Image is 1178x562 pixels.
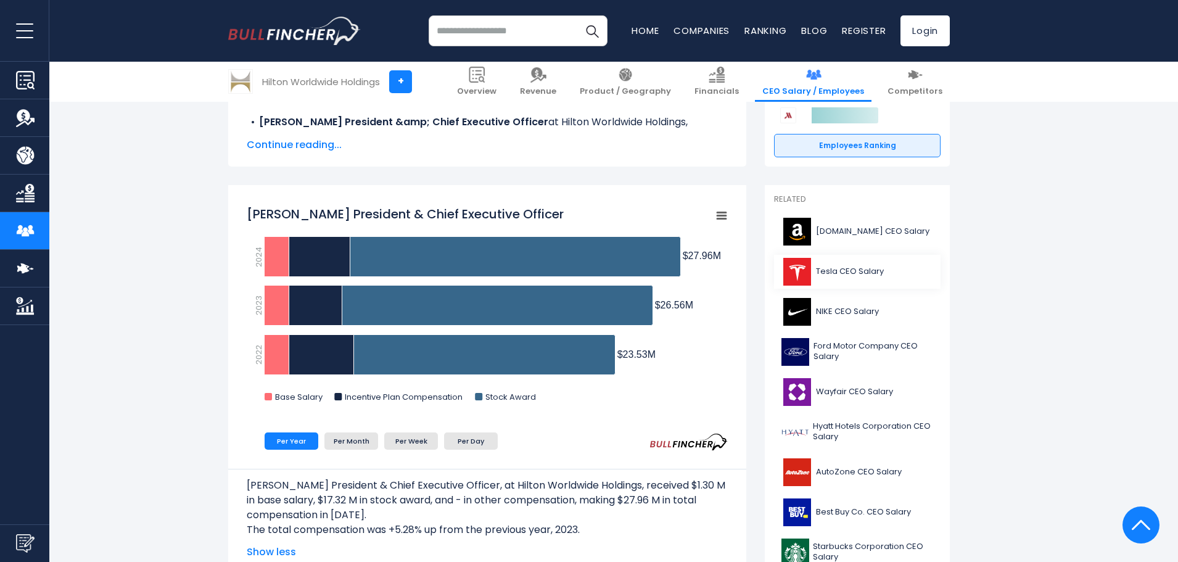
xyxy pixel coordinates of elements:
a: AutoZone CEO Salary [774,455,941,489]
span: Tesla CEO Salary [816,267,884,277]
img: bullfincher logo [228,17,361,45]
img: TSLA logo [781,258,812,286]
img: HLT logo [229,70,252,93]
a: CEO Salary / Employees [755,62,871,102]
span: CEO Salary / Employees [762,86,864,97]
a: Product / Geography [572,62,678,102]
text: 2023 [253,295,265,315]
text: Stock Award [485,391,536,403]
a: Best Buy Co. CEO Salary [774,495,941,529]
img: F logo [781,338,810,366]
text: 2024 [253,247,265,267]
img: H logo [781,418,809,446]
a: Revenue [513,62,564,102]
text: 2022 [253,345,265,365]
span: Hyatt Hotels Corporation CEO Salary [813,421,933,442]
img: AMZN logo [781,218,812,246]
tspan: [PERSON_NAME] President & Chief Executive Officer [247,205,564,223]
span: Financials [694,86,739,97]
a: Competitors [880,62,950,102]
a: Go to homepage [228,17,361,45]
a: Ford Motor Company CEO Salary [774,335,941,369]
img: Marriott International competitors logo [780,107,796,123]
li: Per Week [384,432,438,450]
a: Blog [801,24,827,37]
span: NIKE CEO Salary [816,307,879,317]
a: + [389,70,412,93]
span: Overview [457,86,496,97]
img: NKE logo [781,298,812,326]
tspan: $23.53M [617,349,656,360]
a: Hyatt Hotels Corporation CEO Salary [774,415,941,449]
svg: Christopher J. Nassetta President & Chief Executive Officer [247,199,728,415]
a: Tesla CEO Salary [774,255,941,289]
span: Product / Geography [580,86,671,97]
a: [DOMAIN_NAME] CEO Salary [774,215,941,249]
span: Revenue [520,86,556,97]
span: [DOMAIN_NAME] CEO Salary [816,226,929,237]
b: [PERSON_NAME] President &amp; Chief Executive Officer [259,115,548,129]
a: NIKE CEO Salary [774,295,941,329]
li: Per Day [444,432,498,450]
a: Register [842,24,886,37]
a: Home [632,24,659,37]
a: Overview [450,62,504,102]
img: BBY logo [781,498,812,526]
text: Base Salary [275,391,323,403]
tspan: $27.96M [683,250,721,261]
span: Competitors [888,86,942,97]
p: Related [774,194,941,205]
img: AZO logo [781,458,812,486]
span: Ford Motor Company CEO Salary [813,341,933,362]
a: Login [900,15,950,46]
span: Wayfair CEO Salary [816,387,893,397]
text: Incentive Plan Compensation [345,391,463,403]
a: Wayfair CEO Salary [774,375,941,409]
tspan: $26.56M [655,300,693,310]
a: Companies [673,24,730,37]
a: Financials [687,62,746,102]
a: Employees Ranking [774,134,941,157]
p: [PERSON_NAME] President & Chief Executive Officer, at Hilton Worldwide Holdings, received $1.30 M... [247,478,728,523]
li: at Hilton Worldwide Holdings, received a total compensation of $27.96 M in [DATE]. [247,115,728,144]
span: Best Buy Co. CEO Salary [816,507,911,518]
p: The total compensation was +5.28% up from the previous year, 2023. [247,523,728,537]
a: Ranking [744,24,786,37]
img: W logo [781,378,812,406]
span: AutoZone CEO Salary [816,467,902,477]
button: Search [577,15,608,46]
span: Continue reading... [247,138,728,152]
span: Show less [247,545,728,560]
li: Per Year [265,432,318,450]
div: Hilton Worldwide Holdings [262,75,380,89]
li: Per Month [324,432,378,450]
